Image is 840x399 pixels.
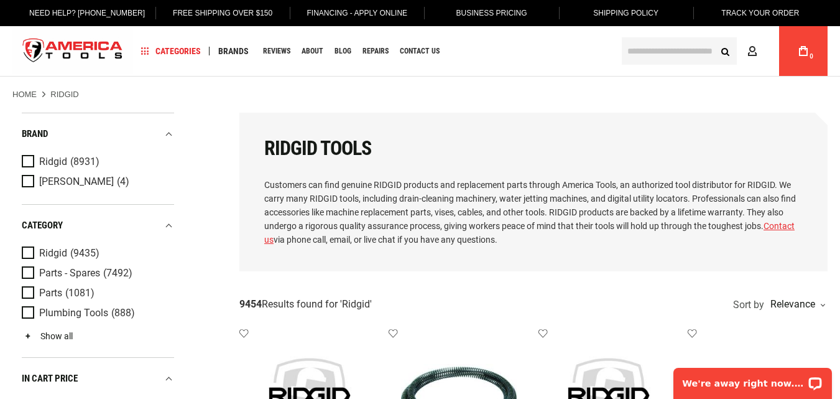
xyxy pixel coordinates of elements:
span: Ridgid [39,156,67,167]
span: About [302,47,323,55]
a: Brands [213,43,254,60]
span: (888) [111,308,135,319]
a: Ridgid (9435) [22,246,171,260]
a: [PERSON_NAME] (4) [22,175,171,189]
div: In cart price [22,370,174,387]
span: Blog [335,47,351,55]
a: Ridgid (8931) [22,155,171,169]
span: 0 [810,53,813,60]
a: Reviews [257,43,296,60]
strong: 9454 [239,298,262,310]
div: category [22,217,174,234]
a: Contact Us [394,43,445,60]
h1: RIDGID Tools [264,138,803,159]
a: Categories [136,43,206,60]
img: America Tools [12,28,133,75]
strong: Ridgid [50,90,79,99]
span: Shipping Policy [593,9,658,17]
p: Customers can find genuine RIDGID products and replacement parts through America Tools, an author... [264,178,803,246]
span: Contact Us [400,47,440,55]
span: (7492) [103,268,132,279]
span: Sort by [733,300,764,310]
span: Ridgid [39,248,67,259]
a: Show all [22,331,73,341]
a: Repairs [357,43,394,60]
a: Blog [329,43,357,60]
span: (8931) [70,157,99,167]
div: Relevance [767,299,824,309]
div: Results found for ' ' [239,298,372,311]
span: (1081) [65,288,95,299]
a: About [296,43,329,60]
span: Brands [218,47,249,55]
span: Parts [39,288,62,299]
span: Reviews [263,47,290,55]
span: Parts - Spares [39,268,100,279]
span: Repairs [362,47,389,55]
span: Ridgid [342,298,370,310]
span: Plumbing Tools [39,307,108,319]
span: (4) [117,177,129,187]
a: Plumbing Tools (888) [22,306,171,320]
button: Search [713,39,737,63]
span: Categories [141,47,201,55]
a: Home [12,89,37,100]
a: Parts (1081) [22,286,171,300]
iframe: LiveChat chat widget [665,360,840,399]
span: [PERSON_NAME] [39,176,114,187]
a: 0 [792,26,815,76]
a: Parts - Spares (7492) [22,266,171,280]
div: Brand [22,126,174,143]
span: (9435) [70,248,99,259]
a: store logo [12,28,133,75]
